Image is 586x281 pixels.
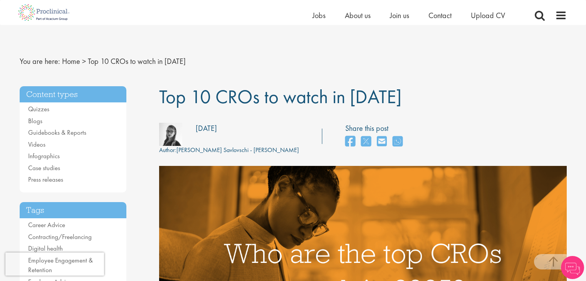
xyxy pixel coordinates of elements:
a: Quizzes [28,105,49,113]
a: share on twitter [361,134,371,150]
a: breadcrumb link [62,56,80,66]
span: > [82,56,86,66]
img: fff6768c-7d58-4950-025b-08d63f9598ee [159,123,182,146]
a: Press releases [28,175,63,184]
span: Top 10 CROs to watch in [DATE] [159,84,401,109]
a: Videos [28,140,45,149]
a: Contracting/Freelancing [28,232,92,241]
a: Blogs [28,117,42,125]
div: [PERSON_NAME] Savlovschi - [PERSON_NAME] [159,146,299,155]
img: Chatbot [561,256,584,279]
a: Case studies [28,164,60,172]
div: [DATE] [196,123,217,134]
iframe: reCAPTCHA [5,253,104,276]
span: You are here: [20,56,60,66]
a: Guidebooks & Reports [28,128,86,137]
a: share on facebook [345,134,355,150]
a: Career Advice [28,221,65,229]
a: Infographics [28,152,60,160]
a: share on email [377,134,387,150]
a: Digital health [28,244,63,253]
a: Upload CV [471,10,505,20]
h3: Tags [20,202,127,219]
label: Share this post [345,123,406,134]
span: Top 10 CROs to watch in [DATE] [88,56,186,66]
a: share on whats app [393,134,403,150]
a: Join us [390,10,409,20]
a: Jobs [312,10,326,20]
a: Contact [428,10,452,20]
h3: Content types [20,86,127,103]
span: Author: [159,146,176,154]
a: About us [345,10,371,20]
